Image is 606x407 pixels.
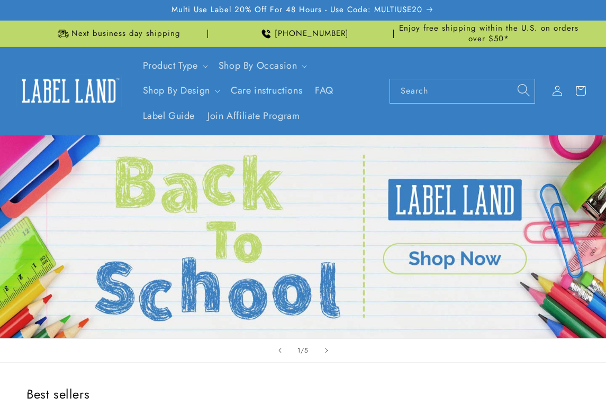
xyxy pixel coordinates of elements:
[219,60,297,72] span: Shop By Occasion
[143,84,210,97] a: Shop By Design
[137,78,224,103] summary: Shop By Design
[171,5,422,15] span: Multi Use Label 20% Off For 48 Hours - Use Code: MULTIUSE20
[315,339,338,362] button: Next slide
[301,345,304,356] span: /
[212,53,312,78] summary: Shop By Occasion
[16,75,122,107] img: Label Land
[12,70,126,111] a: Label Land
[201,104,306,128] a: Join Affiliate Program
[212,21,394,47] div: Announcement
[398,21,580,47] div: Announcement
[137,104,202,128] a: Label Guide
[231,85,302,97] span: Care instructions
[71,29,180,39] span: Next business day shipping
[143,59,198,72] a: Product Type
[275,29,349,39] span: [PHONE_NUMBER]
[398,23,580,44] span: Enjoy free shipping within the U.S. on orders over $50*
[224,78,309,103] a: Care instructions
[26,386,580,402] h2: Best sellers
[143,110,195,122] span: Label Guide
[207,110,300,122] span: Join Affiliate Program
[309,78,340,103] a: FAQ
[315,85,333,97] span: FAQ
[512,79,535,102] button: Search
[268,339,292,362] button: Previous slide
[26,21,208,47] div: Announcement
[137,53,212,78] summary: Product Type
[304,345,309,356] span: 5
[297,345,301,356] span: 1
